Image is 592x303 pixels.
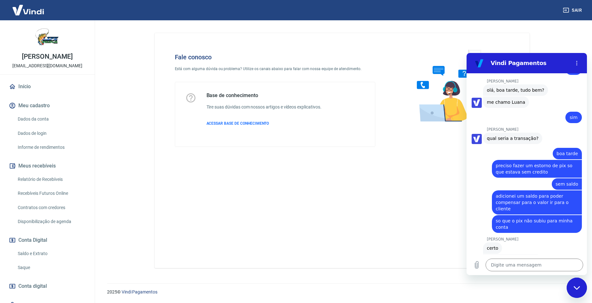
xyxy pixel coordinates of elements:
a: ACESSAR BASE DE CONHECIMENTO [207,121,321,126]
a: Recebíveis Futuros Online [15,187,87,200]
a: Dados da conta [15,113,87,126]
button: Meus recebíveis [8,159,87,173]
a: Conta digital [8,279,87,293]
p: [PERSON_NAME] [22,53,73,60]
img: Vindi [8,0,49,20]
h6: Tire suas dúvidas com nossos artigos e vídeos explicativos. [207,104,321,110]
img: Fale conosco [404,43,500,128]
a: Contratos com credores [15,201,87,214]
p: Está com alguma dúvida ou problema? Utilize os canais abaixo para falar com nossa equipe de atend... [175,66,376,72]
p: 2025 © [107,289,577,295]
a: Disponibilização de agenda [15,215,87,228]
button: Meu cadastro [8,99,87,113]
a: Dados de login [15,127,87,140]
img: 404e03fd-99d3-49d5-aa05-4b718fb83cc2.jpeg [35,25,60,51]
a: Vindi Pagamentos [122,289,157,294]
a: Saldo e Extrato [15,247,87,260]
a: Relatório de Recebíveis [15,173,87,186]
a: Informe de rendimentos [15,141,87,154]
span: ACESSAR BASE DE CONHECIMENTO [207,121,269,126]
iframe: Janela de mensagens [467,53,587,275]
h4: Fale conosco [175,53,376,61]
button: Conta Digital [8,233,87,247]
a: Início [8,80,87,94]
iframe: Botão para iniciar a janela de mensagens, 1 mensagem não lida [567,278,587,298]
a: Saque [15,261,87,274]
button: Sair [562,4,584,16]
p: [EMAIL_ADDRESS][DOMAIN_NAME] [12,63,82,69]
h5: Base de conhecimento [207,92,321,99]
span: Conta digital [18,282,47,291]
